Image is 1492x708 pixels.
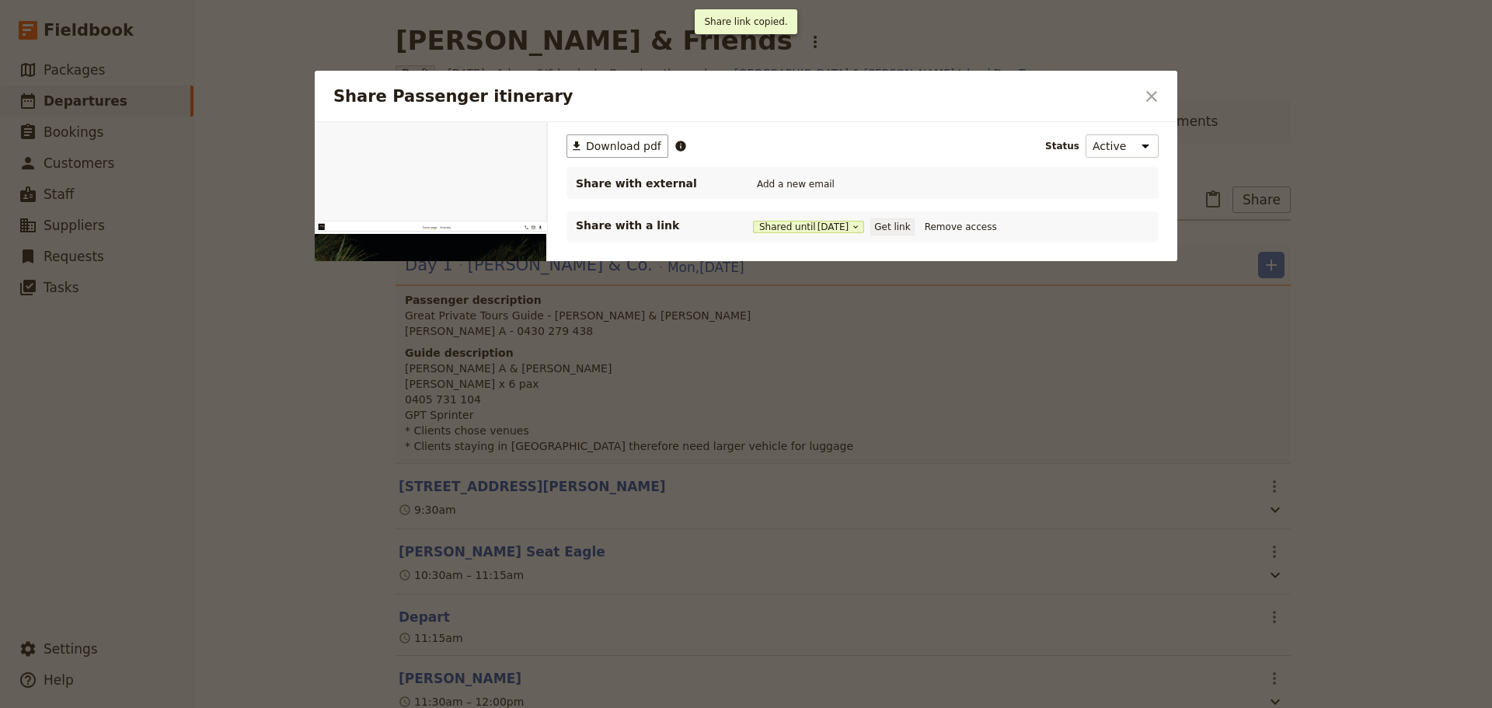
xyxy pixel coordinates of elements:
[56,413,939,500] h1: [GEOGRAPHIC_DATA] & [PERSON_NAME] Island Day Tour
[576,218,731,233] p: Share with a link
[1045,140,1079,152] span: Status
[566,134,668,158] button: ​Download pdf
[956,12,982,39] button: Download pdf
[540,16,586,36] a: Itinerary
[921,218,1001,235] button: Remove access
[926,12,953,39] a: bookings@greatprivatetours.com.au
[753,221,864,233] button: Shared until[DATE]
[704,16,787,28] span: Share link copied.
[817,221,849,233] span: [DATE]
[586,138,661,154] span: Download pdf
[870,218,914,235] button: Get link
[19,9,155,37] img: Great Private Tours logo
[1138,83,1165,110] button: Close dialog
[465,16,528,36] a: Cover page
[753,176,838,193] button: Add a new email
[56,500,101,519] span: [DATE]
[576,176,731,191] span: Share with external
[333,85,1135,108] h2: Share Passenger itinerary
[1086,134,1159,158] select: Status
[897,12,923,39] a: +61 430 279 438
